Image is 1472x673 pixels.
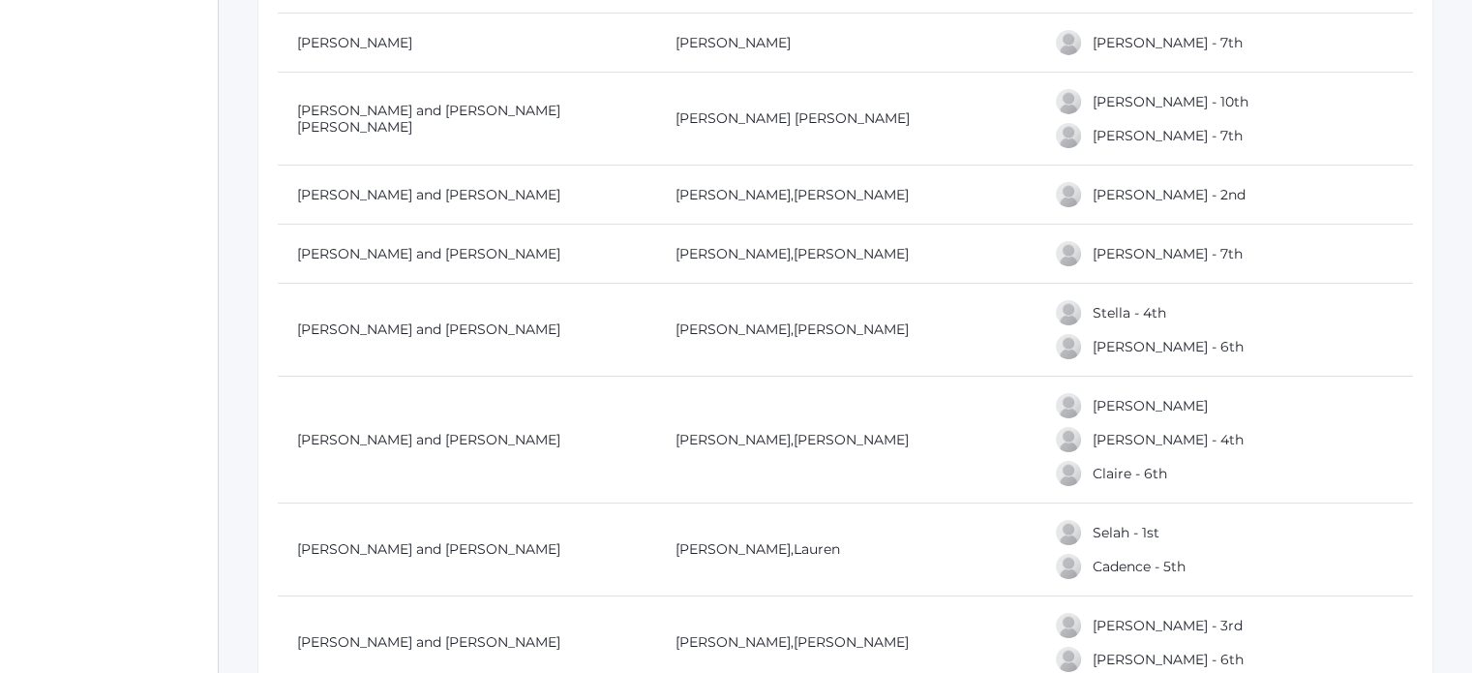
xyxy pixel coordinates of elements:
[676,186,791,203] a: [PERSON_NAME]
[1093,338,1244,355] a: [PERSON_NAME] - 6th
[676,321,791,338] a: [PERSON_NAME]
[656,284,1035,377] td: ,
[297,431,560,448] a: [PERSON_NAME] and [PERSON_NAME]
[1093,93,1248,110] a: [PERSON_NAME] - 10th
[676,34,791,51] a: [PERSON_NAME]
[1093,397,1208,414] a: [PERSON_NAME]
[676,633,791,651] a: [PERSON_NAME]
[297,186,560,203] a: [PERSON_NAME] and [PERSON_NAME]
[1054,298,1083,327] div: Stella Weiland
[794,540,840,558] a: Lauren
[297,633,560,651] a: [PERSON_NAME] and [PERSON_NAME]
[676,540,791,558] a: [PERSON_NAME]
[794,633,909,651] a: [PERSON_NAME]
[297,102,560,136] a: [PERSON_NAME] and [PERSON_NAME] [PERSON_NAME]
[656,504,1035,597] td: ,
[676,245,791,262] a: [PERSON_NAME]
[1054,332,1083,361] div: Lena Weiland
[1054,425,1083,454] div: Charles Williams
[676,431,791,448] a: [PERSON_NAME]
[1054,391,1083,420] div: John Lee Williams
[1054,239,1083,268] div: Whitney Waddell
[1093,524,1159,541] a: Selah - 1st
[1093,127,1243,144] a: [PERSON_NAME] - 7th
[676,109,910,127] a: [PERSON_NAME] [PERSON_NAME]
[1054,121,1083,150] div: John Gregory
[794,186,909,203] a: [PERSON_NAME]
[794,321,909,338] a: [PERSON_NAME]
[297,321,560,338] a: [PERSON_NAME] and [PERSON_NAME]
[1093,34,1243,51] a: [PERSON_NAME] - 7th
[1054,552,1083,581] div: Cadence Williams
[297,540,560,558] a: [PERSON_NAME] and [PERSON_NAME]
[297,245,560,262] a: [PERSON_NAME] and [PERSON_NAME]
[1093,186,1246,203] a: [PERSON_NAME] - 2nd
[794,245,909,262] a: [PERSON_NAME]
[1054,518,1083,547] div: Selah Williams
[1054,180,1083,209] div: Taylor Vanni
[656,377,1035,504] td: ,
[1054,459,1083,488] div: Claire Williams
[1093,245,1243,262] a: [PERSON_NAME] - 7th
[1054,28,1083,57] div: Abrahm Thompson
[1093,304,1166,321] a: Stella - 4th
[656,225,1035,284] td: ,
[1054,87,1083,116] div: Allie Grace Gregory
[794,431,909,448] a: [PERSON_NAME]
[656,166,1035,225] td: ,
[1093,431,1244,448] a: [PERSON_NAME] - 4th
[1093,465,1167,482] a: Claire - 6th
[297,34,412,51] a: [PERSON_NAME]
[1093,558,1186,575] a: Cadence - 5th
[1093,651,1244,668] a: [PERSON_NAME] - 6th
[1054,611,1083,640] div: Camilla Witte
[1093,617,1243,634] a: [PERSON_NAME] - 3rd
